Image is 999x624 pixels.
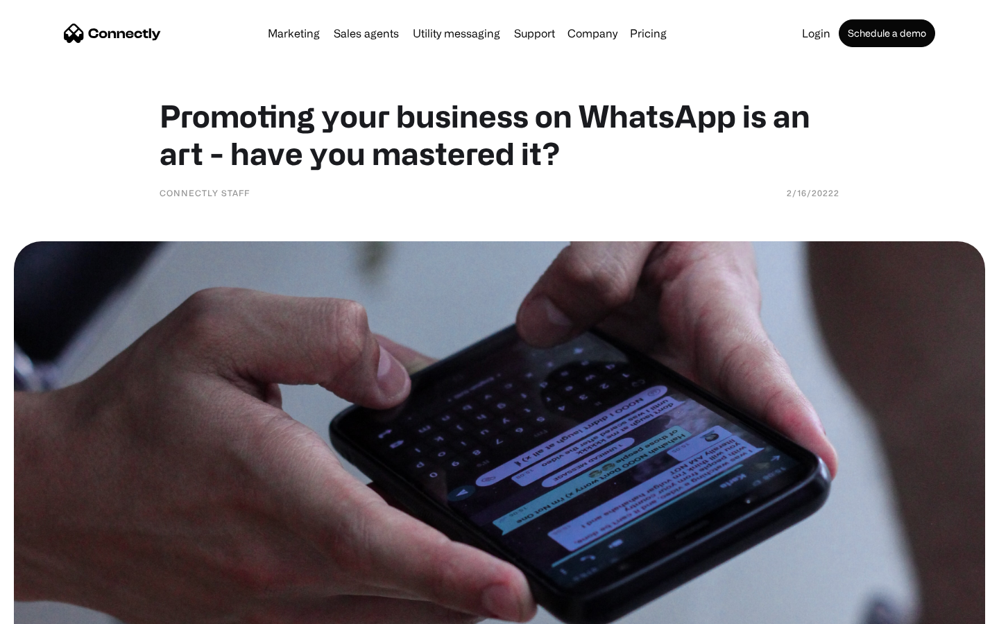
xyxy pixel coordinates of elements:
h1: Promoting your business on WhatsApp is an art - have you mastered it? [160,97,839,172]
a: Support [509,28,561,39]
a: Utility messaging [407,28,506,39]
a: Marketing [262,28,325,39]
a: Pricing [624,28,672,39]
a: Login [796,28,836,39]
a: Schedule a demo [839,19,935,47]
div: Company [567,24,617,43]
div: 2/16/20222 [787,186,839,200]
ul: Language list [28,600,83,619]
aside: Language selected: English [14,600,83,619]
div: Connectly Staff [160,186,250,200]
a: Sales agents [328,28,404,39]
